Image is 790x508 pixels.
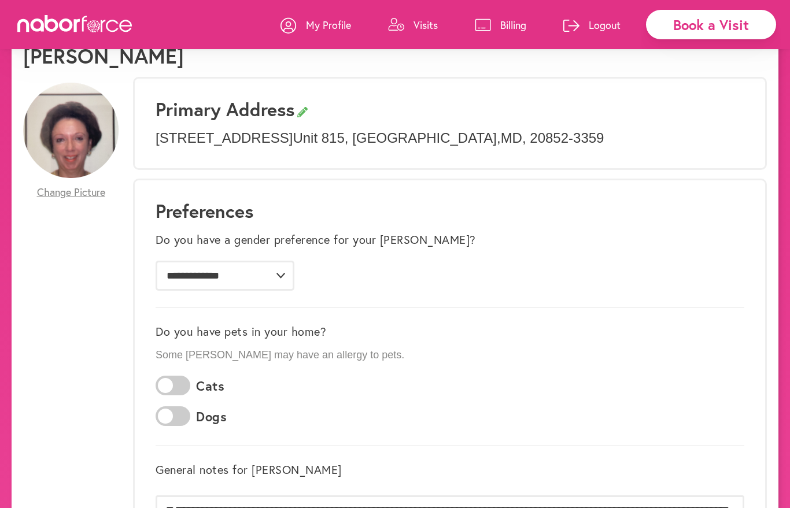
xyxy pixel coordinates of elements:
[475,8,526,42] a: Billing
[646,10,776,39] div: Book a Visit
[196,379,224,394] label: Cats
[156,130,744,147] p: [STREET_ADDRESS] Unit 815 , [GEOGRAPHIC_DATA] , MD , 20852-3359
[414,18,438,32] p: Visits
[23,83,119,178] img: JmnnLXnORhmfIvWHz70c
[563,8,621,42] a: Logout
[388,8,438,42] a: Visits
[196,409,227,424] label: Dogs
[156,200,744,222] h1: Preferences
[156,233,476,247] label: Do you have a gender preference for your [PERSON_NAME]?
[500,18,526,32] p: Billing
[37,186,105,199] span: Change Picture
[156,98,744,120] h3: Primary Address
[589,18,621,32] p: Logout
[306,18,351,32] p: My Profile
[156,325,326,339] label: Do you have pets in your home?
[23,43,184,68] h1: [PERSON_NAME]
[280,8,351,42] a: My Profile
[156,463,342,477] label: General notes for [PERSON_NAME]
[156,349,744,362] p: Some [PERSON_NAME] may have an allergy to pets.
